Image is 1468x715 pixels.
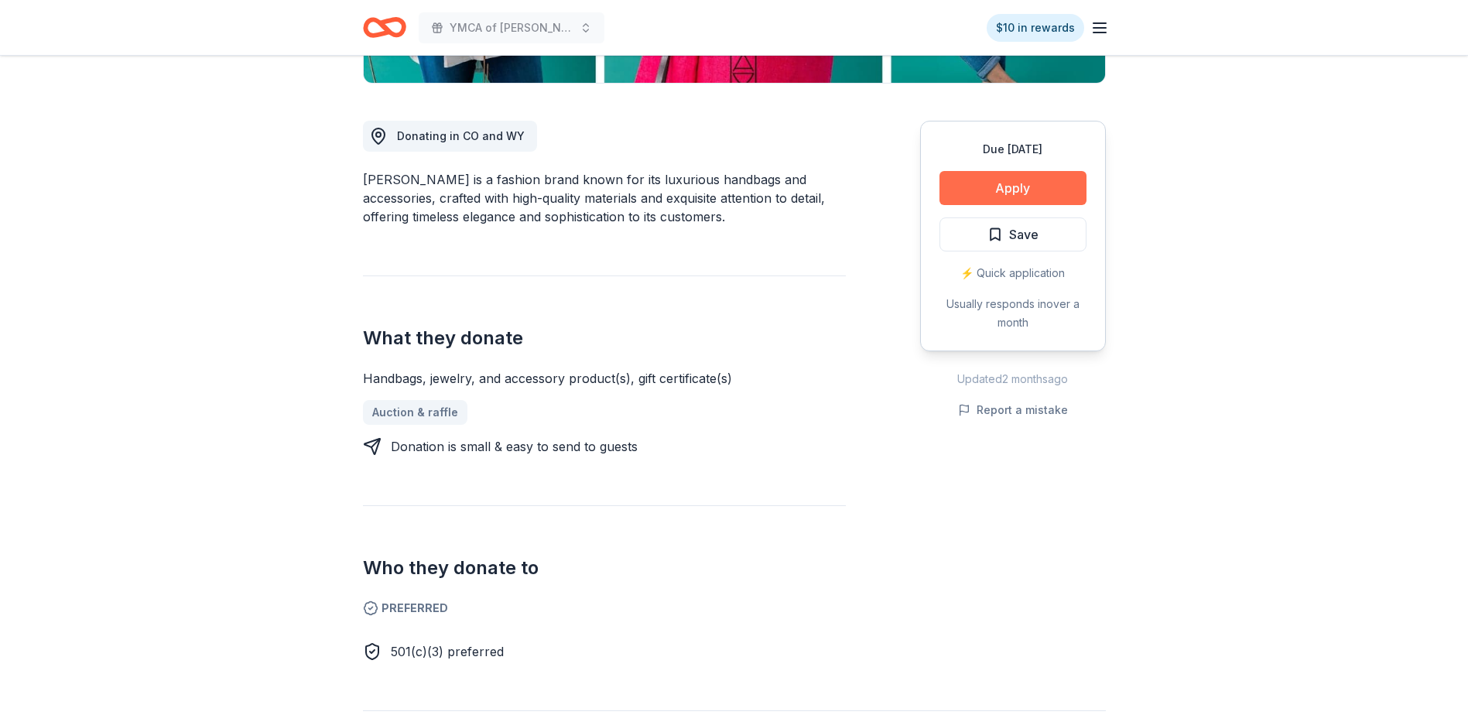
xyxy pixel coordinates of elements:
[391,437,638,456] div: Donation is small & easy to send to guests
[939,217,1086,251] button: Save
[939,264,1086,282] div: ⚡️ Quick application
[397,129,525,142] span: Donating in CO and WY
[987,14,1084,42] a: $10 in rewards
[419,12,604,43] button: YMCA of [PERSON_NAME] Annual Charity Auction
[363,556,846,580] h2: Who they donate to
[363,369,846,388] div: Handbags, jewelry, and accessory product(s), gift certificate(s)
[958,401,1068,419] button: Report a mistake
[450,19,573,37] span: YMCA of [PERSON_NAME] Annual Charity Auction
[363,326,846,351] h2: What they donate
[363,9,406,46] a: Home
[363,400,467,425] a: Auction & raffle
[363,599,846,617] span: Preferred
[939,295,1086,332] div: Usually responds in over a month
[939,171,1086,205] button: Apply
[363,170,846,226] div: [PERSON_NAME] is a fashion brand known for its luxurious handbags and accessories, crafted with h...
[939,140,1086,159] div: Due [DATE]
[391,644,504,659] span: 501(c)(3) preferred
[1009,224,1039,245] span: Save
[920,370,1106,388] div: Updated 2 months ago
